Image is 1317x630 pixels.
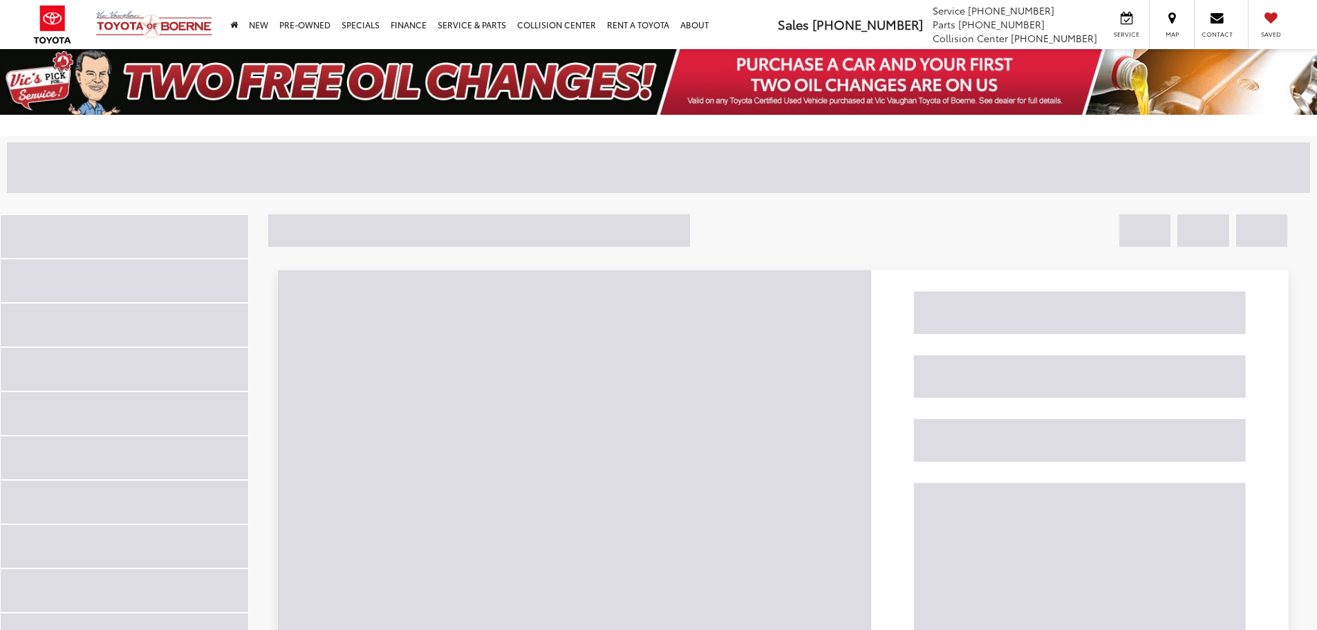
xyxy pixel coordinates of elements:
span: [PHONE_NUMBER] [968,3,1054,17]
span: Service [933,3,965,17]
span: Collision Center [933,31,1008,45]
span: Map [1157,30,1187,39]
span: Service [1111,30,1142,39]
span: [PHONE_NUMBER] [812,15,923,33]
span: Saved [1255,30,1286,39]
span: Parts [933,17,955,31]
span: [PHONE_NUMBER] [1011,31,1097,45]
img: Vic Vaughan Toyota of Boerne [95,10,213,39]
span: Contact [1202,30,1233,39]
span: Sales [778,15,809,33]
span: [PHONE_NUMBER] [958,17,1045,31]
